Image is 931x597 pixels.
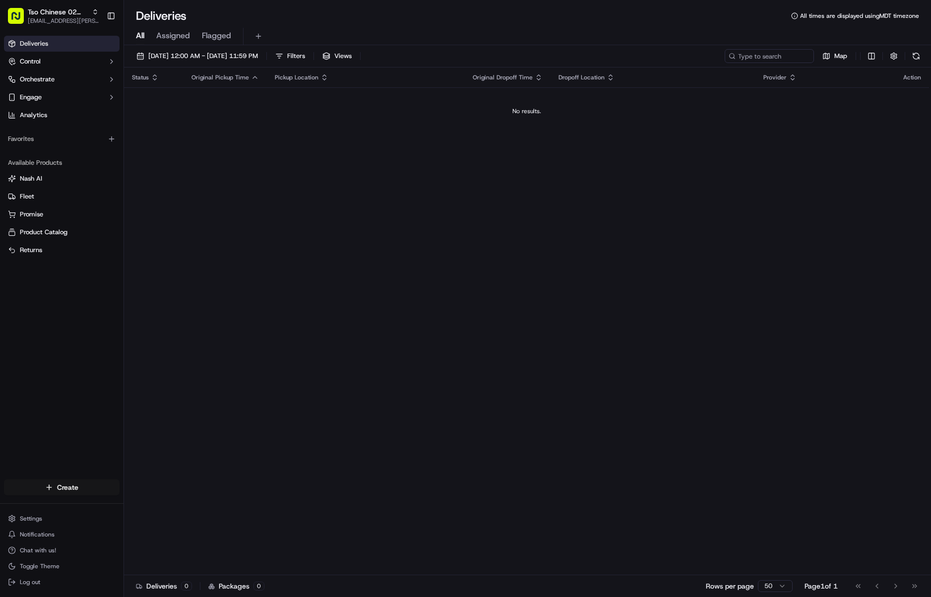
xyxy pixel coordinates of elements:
span: Deliveries [20,39,48,48]
span: Chat with us! [20,546,56,554]
span: Fleet [20,192,34,201]
div: Start new chat [34,95,163,105]
a: 📗Knowledge Base [6,140,80,158]
h1: Deliveries [136,8,186,24]
button: Promise [4,206,120,222]
span: Views [334,52,352,61]
button: Log out [4,575,120,589]
span: Original Pickup Time [191,73,249,81]
div: Favorites [4,131,120,147]
div: We're available if you need us! [34,105,125,113]
button: Views [318,49,356,63]
p: Rows per page [706,581,754,591]
div: Packages [208,581,264,591]
span: Status [132,73,149,81]
input: Type to search [725,49,814,63]
span: [DATE] 12:00 AM - [DATE] 11:59 PM [148,52,258,61]
span: Nash AI [20,174,42,183]
span: Engage [20,93,42,102]
div: No results. [128,107,925,115]
span: Flagged [202,30,231,42]
span: Provider [763,73,787,81]
div: Available Products [4,155,120,171]
span: Toggle Theme [20,562,60,570]
button: [EMAIL_ADDRESS][PERSON_NAME][DOMAIN_NAME] [28,17,99,25]
span: Analytics [20,111,47,120]
span: Pickup Location [275,73,318,81]
span: Knowledge Base [20,144,76,154]
button: Start new chat [169,98,181,110]
span: Pylon [99,168,120,176]
input: Got a question? Start typing here... [26,64,179,74]
button: Orchestrate [4,71,120,87]
button: Toggle Theme [4,559,120,573]
span: Returns [20,246,42,255]
button: Control [4,54,120,69]
button: [DATE] 12:00 AM - [DATE] 11:59 PM [132,49,262,63]
button: Nash AI [4,171,120,187]
span: Control [20,57,41,66]
p: Welcome 👋 [10,40,181,56]
img: Nash [10,10,30,30]
span: Create [57,482,78,492]
button: Product Catalog [4,224,120,240]
a: Analytics [4,107,120,123]
a: Nash AI [8,174,116,183]
button: Chat with us! [4,543,120,557]
span: Notifications [20,531,55,538]
button: Map [818,49,852,63]
button: Refresh [909,49,923,63]
a: Powered byPylon [70,168,120,176]
button: Notifications [4,528,120,541]
a: 💻API Documentation [80,140,163,158]
span: Assigned [156,30,190,42]
a: Returns [8,246,116,255]
span: API Documentation [94,144,159,154]
span: Settings [20,515,42,523]
div: 📗 [10,145,18,153]
a: Promise [8,210,116,219]
button: Fleet [4,189,120,204]
div: Page 1 of 1 [805,581,838,591]
span: Original Dropoff Time [473,73,533,81]
a: Fleet [8,192,116,201]
div: 0 [181,582,192,591]
span: Filters [287,52,305,61]
div: 0 [253,582,264,591]
span: Map [834,52,847,61]
span: Log out [20,578,40,586]
span: Promise [20,210,43,219]
div: Action [903,73,921,81]
span: Dropoff Location [559,73,605,81]
span: Orchestrate [20,75,55,84]
button: Engage [4,89,120,105]
button: Create [4,479,120,495]
img: 1736555255976-a54dd68f-1ca7-489b-9aae-adbdc363a1c4 [10,95,28,113]
button: Settings [4,512,120,526]
a: Product Catalog [8,228,116,237]
button: Returns [4,242,120,258]
span: All [136,30,144,42]
button: Tso Chinese 02 Arbor[EMAIL_ADDRESS][PERSON_NAME][DOMAIN_NAME] [4,4,103,28]
div: Deliveries [136,581,192,591]
button: Filters [271,49,310,63]
div: 💻 [84,145,92,153]
button: Tso Chinese 02 Arbor [28,7,88,17]
a: Deliveries [4,36,120,52]
span: Product Catalog [20,228,67,237]
span: All times are displayed using MDT timezone [800,12,919,20]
